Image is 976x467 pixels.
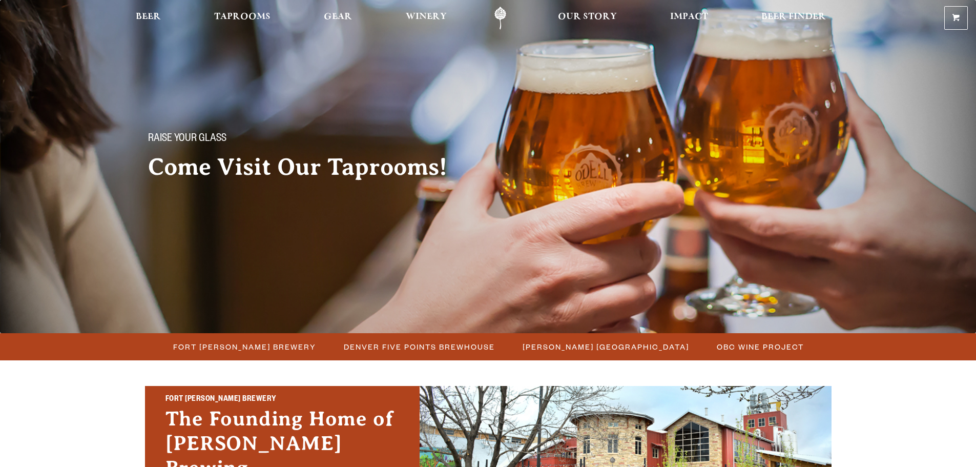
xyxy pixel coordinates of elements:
[670,13,708,21] span: Impact
[165,393,399,407] h2: Fort [PERSON_NAME] Brewery
[148,154,468,180] h2: Come Visit Our Taprooms!
[516,339,694,354] a: [PERSON_NAME] [GEOGRAPHIC_DATA]
[136,13,161,21] span: Beer
[717,339,804,354] span: OBC Wine Project
[663,7,715,30] a: Impact
[399,7,453,30] a: Winery
[344,339,495,354] span: Denver Five Points Brewhouse
[338,339,500,354] a: Denver Five Points Brewhouse
[173,339,316,354] span: Fort [PERSON_NAME] Brewery
[551,7,624,30] a: Our Story
[558,13,617,21] span: Our Story
[481,7,520,30] a: Odell Home
[207,7,277,30] a: Taprooms
[523,339,689,354] span: [PERSON_NAME] [GEOGRAPHIC_DATA]
[324,13,352,21] span: Gear
[755,7,833,30] a: Beer Finder
[167,339,321,354] a: Fort [PERSON_NAME] Brewery
[711,339,809,354] a: OBC Wine Project
[148,133,226,146] span: Raise your glass
[761,13,826,21] span: Beer Finder
[317,7,359,30] a: Gear
[214,13,271,21] span: Taprooms
[129,7,168,30] a: Beer
[406,13,447,21] span: Winery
